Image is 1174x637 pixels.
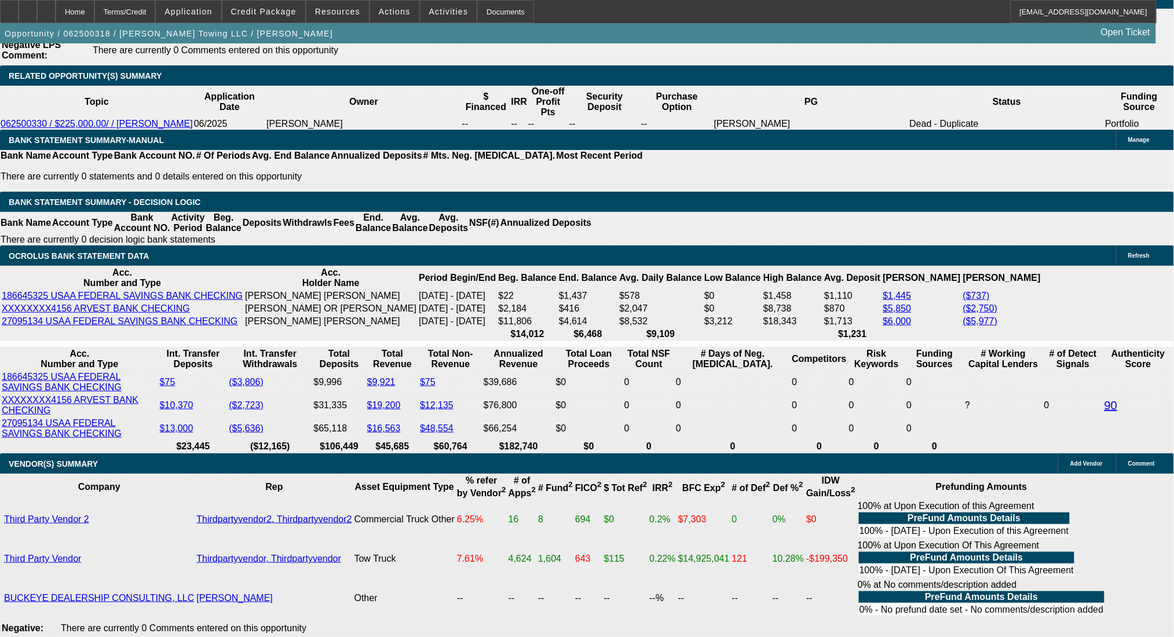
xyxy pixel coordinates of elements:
th: Total Deposits [313,348,365,370]
span: Comment [1128,460,1155,467]
th: # Mts. Neg. [MEDICAL_DATA]. [423,150,556,162]
a: $5,850 [883,303,912,313]
a: ($3,806) [229,377,264,387]
a: $48,554 [420,423,453,433]
b: PreFund Amounts Details [908,513,1021,523]
th: $6,468 [558,328,617,340]
td: Dead - Duplicate [909,118,1105,130]
b: % refer by Vendor [457,475,506,498]
td: $1,458 [763,290,822,302]
td: [PERSON_NAME] [714,118,909,130]
th: Acc. Number and Type [1,267,243,289]
button: Activities [420,1,477,23]
td: Other [354,579,455,617]
a: Third Party Vendor 2 [4,514,89,524]
td: $416 [558,303,617,314]
sup: 2 [799,481,803,489]
td: -- [462,118,511,130]
sup: 2 [643,481,647,489]
sup: 2 [851,486,855,495]
th: Avg. Balance [392,212,428,234]
sup: 2 [502,486,506,495]
span: Add Vendor [1070,460,1103,467]
sup: 2 [766,481,770,489]
th: 0 [791,441,847,452]
td: $2,047 [619,303,703,314]
td: $4,614 [558,316,617,327]
b: FICO [575,483,602,493]
a: $19,200 [367,400,401,410]
b: # of Def [732,483,770,493]
td: -$199,350 [806,540,856,578]
th: # Days of Neg. [MEDICAL_DATA]. [675,348,790,370]
th: # Of Periods [196,150,251,162]
td: $14,925,041 [678,540,730,578]
b: Rep [265,482,283,492]
td: [DATE] - [DATE] [418,303,496,314]
td: Commercial Truck Other [354,500,455,539]
div: $76,800 [484,400,554,411]
td: 7.61% [456,540,507,578]
th: Avg. Deposits [429,212,469,234]
button: Actions [370,1,419,23]
b: Company [78,482,120,492]
button: Resources [306,1,369,23]
td: -- [456,579,507,617]
td: $7,303 [678,500,730,539]
th: $182,740 [483,441,554,452]
td: 100% - [DATE] - Upon Execution Of This Agreement [859,565,1074,576]
div: $66,254 [484,423,554,434]
div: 100% at Upon Execution of this Agreement [858,501,1106,538]
th: Risk Keywords [849,348,905,370]
th: IRR [511,86,528,118]
th: Funding Sources [906,348,963,370]
th: One-off Profit Pts [528,86,569,118]
td: 0 [849,394,905,416]
a: $6,000 [883,316,912,326]
td: -- [806,579,856,617]
th: $60,764 [419,441,482,452]
a: 27095134 USAA FEDERAL SAVINGS BANK CHECKING [2,316,237,326]
td: 0.22% [649,540,676,578]
th: Deposits [242,212,283,234]
td: $22 [498,290,557,302]
button: Credit Package [222,1,305,23]
div: 100% at Upon Execution Of This Agreement [858,540,1106,577]
th: Int. Transfer Withdrawals [228,348,312,370]
td: [DATE] - [DATE] [418,316,496,327]
a: 27095134 USAA FEDERAL SAVINGS BANK CHECKING [2,418,122,438]
td: $31,335 [313,394,365,416]
b: Prefunding Amounts [936,482,1027,492]
td: $0 [555,394,623,416]
td: $0 [555,371,623,393]
sup: 2 [668,481,672,489]
td: -- [537,579,573,617]
td: 1,604 [537,540,573,578]
th: $23,445 [159,441,228,452]
td: $870 [824,303,881,314]
td: 06/2025 [193,118,266,130]
a: ($5,977) [963,316,998,326]
a: $75 [420,377,436,387]
th: Authenticity Score [1104,348,1173,370]
a: ($2,723) [229,400,264,410]
b: PreFund Amounts Details [910,552,1023,562]
th: Period Begin/End [418,267,496,289]
th: Int. Transfer Deposits [159,348,228,370]
a: $1,445 [883,291,912,301]
a: $12,135 [420,400,453,410]
td: -- [641,118,714,130]
th: $14,012 [498,328,557,340]
td: 0 [906,418,963,440]
td: Tow Truck [354,540,455,578]
sup: 2 [532,486,536,495]
td: 0 [675,418,790,440]
span: Bank Statement Summary - Decision Logic [9,197,201,207]
td: -- [604,579,648,617]
td: --% [649,579,676,617]
td: [DATE] - [DATE] [418,290,496,302]
th: Bank Account NO. [114,150,196,162]
b: Asset Equipment Type [355,482,454,492]
a: XXXXXXXX4156 ARVEST BANK CHECKING [2,395,138,415]
button: Application [156,1,221,23]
